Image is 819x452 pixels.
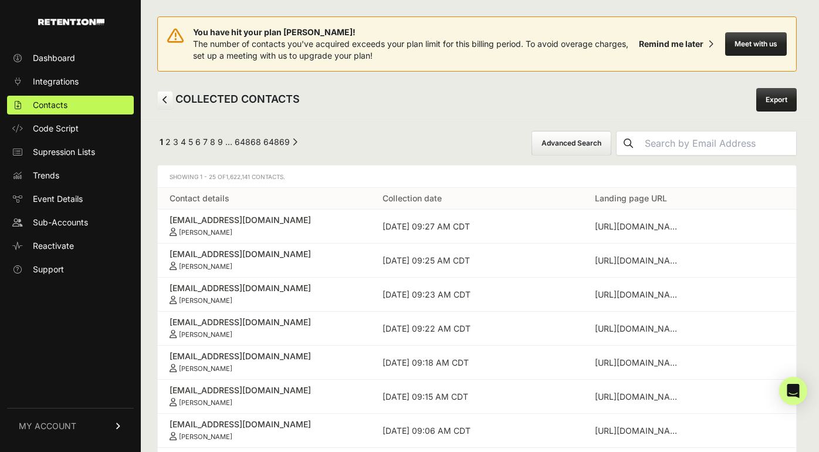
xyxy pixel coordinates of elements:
[595,193,667,203] a: Landing page URL
[170,350,359,373] a: [EMAIL_ADDRESS][DOMAIN_NAME] [PERSON_NAME]
[7,72,134,91] a: Integrations
[210,137,215,147] a: Page 8
[170,214,359,237] a: [EMAIL_ADDRESS][DOMAIN_NAME] [PERSON_NAME]
[157,136,297,151] div: Pagination
[160,137,163,147] em: Page 1
[371,380,584,414] td: [DATE] 09:15 AM CDT
[7,96,134,114] a: Contacts
[38,19,104,25] img: Retention.com
[383,193,442,203] a: Collection date
[725,32,787,56] button: Meet with us
[170,282,359,294] div: [EMAIL_ADDRESS][DOMAIN_NAME]
[203,137,208,147] a: Page 7
[33,146,95,158] span: Supression Lists
[170,316,359,328] div: [EMAIL_ADDRESS][DOMAIN_NAME]
[371,244,584,278] td: [DATE] 09:25 AM CDT
[179,399,232,407] small: [PERSON_NAME]
[170,248,359,271] a: [EMAIL_ADDRESS][DOMAIN_NAME] [PERSON_NAME]
[33,264,64,275] span: Support
[193,26,634,38] span: You have hit your plan [PERSON_NAME]!
[371,278,584,312] td: [DATE] 09:23 AM CDT
[170,214,359,226] div: [EMAIL_ADDRESS][DOMAIN_NAME]
[595,391,683,403] div: https://jentezenfranklin.org/promotions/light-over-darkness/?cid=2509AP1
[218,137,223,147] a: Page 9
[179,433,232,441] small: [PERSON_NAME]
[756,88,797,112] a: Export
[33,193,83,205] span: Event Details
[640,131,796,155] input: Search by Email Address
[779,377,807,405] div: Open Intercom Messenger
[19,420,76,432] span: MY ACCOUNT
[33,240,74,252] span: Reactivate
[595,425,683,437] div: https://preborn.com/
[170,248,359,260] div: [EMAIL_ADDRESS][DOMAIN_NAME]
[639,38,703,50] div: Remind me later
[173,137,178,147] a: Page 3
[33,217,88,228] span: Sub-Accounts
[7,143,134,161] a: Supression Lists
[33,170,59,181] span: Trends
[170,419,359,441] a: [EMAIL_ADDRESS][DOMAIN_NAME] [PERSON_NAME]
[179,365,232,373] small: [PERSON_NAME]
[595,357,683,369] div: https://give.preborn.com/preborn/appeals?sc=44651GF&utm_source=facebook&utm_medium=paid&utm_campa...
[235,137,261,147] a: Page 64868
[195,137,201,147] a: Page 6
[371,210,584,244] td: [DATE] 09:27 AM CDT
[371,414,584,448] td: [DATE] 09:06 AM CDT
[7,408,134,444] a: MY ACCOUNT
[225,137,232,147] span: …
[181,137,186,147] a: Page 4
[595,323,683,335] div: https://jentezenfranklin.org/
[263,137,290,147] a: Page 64869
[179,330,232,339] small: [PERSON_NAME]
[7,260,134,279] a: Support
[157,91,300,109] h2: COLLECTED CONTACTS
[595,289,683,301] div: https://jentezenfranklin.org/blog/what-happens-in-the-unseen-world-when-you-fast-and-pray
[193,39,628,60] span: The number of contacts you've acquired exceeds your plan limit for this billing period. To avoid ...
[7,49,134,68] a: Dashboard
[7,166,134,185] a: Trends
[170,384,359,407] a: [EMAIL_ADDRESS][DOMAIN_NAME] [PERSON_NAME]
[188,137,193,147] a: Page 5
[165,137,171,147] a: Page 2
[170,173,285,180] span: Showing 1 - 25 of
[595,221,683,232] div: https://resources.preborn.com/dare-to-hope?&utm_source=facebook&utm_medium=paid&utm_campaign=hope...
[170,282,359,305] a: [EMAIL_ADDRESS][DOMAIN_NAME] [PERSON_NAME]
[7,213,134,232] a: Sub-Accounts
[179,296,232,305] small: [PERSON_NAME]
[170,419,359,430] div: [EMAIL_ADDRESS][DOMAIN_NAME]
[7,237,134,255] a: Reactivate
[33,52,75,64] span: Dashboard
[170,316,359,339] a: [EMAIL_ADDRESS][DOMAIN_NAME] [PERSON_NAME]
[226,173,285,180] span: 1,622,141 Contacts.
[7,119,134,138] a: Code Script
[33,99,67,111] span: Contacts
[595,255,683,267] div: https://give.preborn.com/preborn/appeals?sc=TC0625PSMS&amt=50&gs=s&utm_source=prospecting&utm_med...
[532,131,611,156] button: Advanced Search
[33,123,79,134] span: Code Script
[170,193,229,203] a: Contact details
[371,346,584,380] td: [DATE] 09:18 AM CDT
[179,262,232,271] small: [PERSON_NAME]
[371,312,584,346] td: [DATE] 09:22 AM CDT
[33,76,79,87] span: Integrations
[634,33,718,55] button: Remind me later
[170,350,359,362] div: [EMAIL_ADDRESS][DOMAIN_NAME]
[179,228,232,237] small: [PERSON_NAME]
[7,190,134,208] a: Event Details
[170,384,359,396] div: [EMAIL_ADDRESS][DOMAIN_NAME]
